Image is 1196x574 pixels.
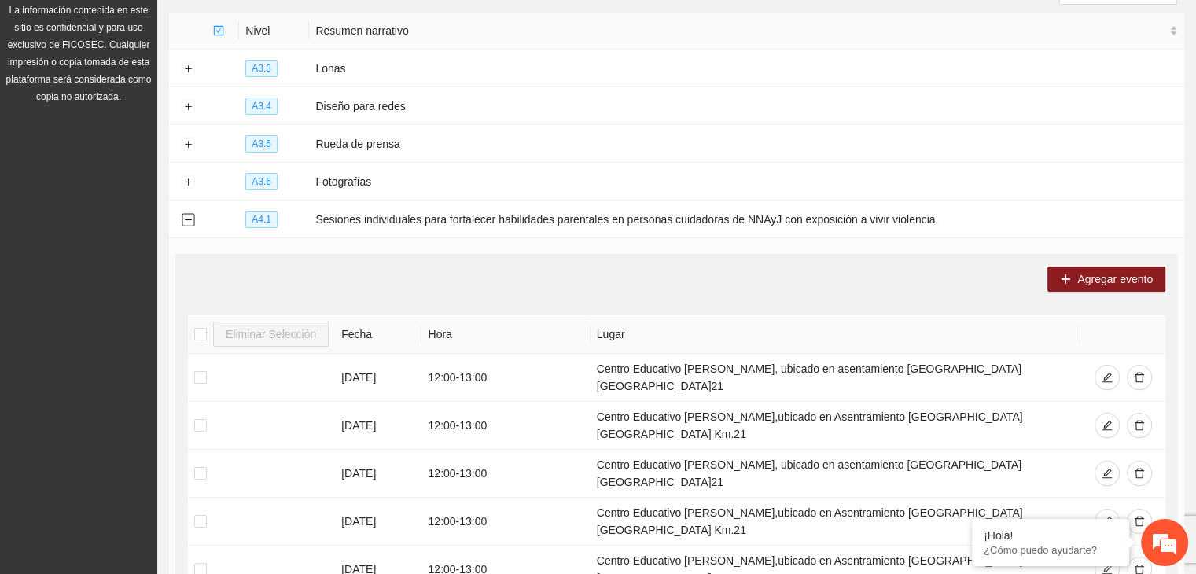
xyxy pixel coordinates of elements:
[309,87,1184,125] td: Diseño para redes
[309,50,1184,87] td: Lonas
[1047,267,1165,292] button: plusAgregar evento
[245,135,278,153] span: A3.5
[182,214,194,226] button: Collapse row
[335,315,421,354] th: Fecha
[239,13,309,50] th: Nivel
[309,13,1184,50] th: Resumen narrativo
[335,450,421,498] td: [DATE]
[245,60,278,77] span: A3.3
[591,498,1081,546] td: Centro Educativo [PERSON_NAME],ubicado en Asentramiento [GEOGRAPHIC_DATA] [GEOGRAPHIC_DATA] Km.21
[421,402,590,450] td: 12:00 - 13:00
[245,98,278,115] span: A3.4
[1102,372,1113,385] span: edit
[6,5,152,102] span: La información contenida en este sitio es confidencial y para uso exclusivo de FICOSEC. Cualquier...
[1102,516,1113,528] span: edit
[1077,270,1153,288] span: Agregar evento
[1095,413,1120,438] button: edit
[182,138,194,151] button: Expand row
[245,211,278,228] span: A4.1
[182,176,194,189] button: Expand row
[1134,372,1145,385] span: delete
[1127,365,1152,390] button: delete
[309,163,1184,201] td: Fotografías
[1127,461,1152,486] button: delete
[1095,461,1120,486] button: edit
[421,315,590,354] th: Hora
[591,402,1081,450] td: Centro Educativo [PERSON_NAME],ubicado en Asentramiento [GEOGRAPHIC_DATA] [GEOGRAPHIC_DATA] Km.21
[1127,413,1152,438] button: delete
[421,354,590,402] td: 12:00 - 13:00
[335,498,421,546] td: [DATE]
[1060,274,1071,286] span: plus
[1095,365,1120,390] button: edit
[1127,509,1152,534] button: delete
[1134,420,1145,432] span: delete
[213,25,224,36] span: check-square
[421,450,590,498] td: 12:00 - 13:00
[984,529,1117,542] div: ¡Hola!
[984,544,1117,556] p: ¿Cómo puedo ayudarte?
[213,322,329,347] button: Eliminar Selección
[82,80,264,101] div: Chatee con nosotros ahora
[1102,420,1113,432] span: edit
[1102,468,1113,480] span: edit
[8,396,300,451] textarea: Escriba su mensaje y pulse “Intro”
[421,498,590,546] td: 12:00 - 13:00
[245,173,278,190] span: A3.6
[182,101,194,113] button: Expand row
[335,354,421,402] td: [DATE]
[315,22,1166,39] span: Resumen narrativo
[258,8,296,46] div: Minimizar ventana de chat en vivo
[91,193,217,352] span: Estamos en línea.
[591,450,1081,498] td: Centro Educativo [PERSON_NAME], ubicado en asentamiento [GEOGRAPHIC_DATA] [GEOGRAPHIC_DATA]21
[591,315,1081,354] th: Lugar
[309,125,1184,163] td: Rueda de prensa
[309,201,1184,238] td: Sesiones individuales para fortalecer habilidades parentales en personas cuidadoras de NNAyJ con ...
[591,354,1081,402] td: Centro Educativo [PERSON_NAME], ubicado en asentamiento [GEOGRAPHIC_DATA] [GEOGRAPHIC_DATA]21
[1095,509,1120,534] button: edit
[182,63,194,75] button: Expand row
[1134,516,1145,528] span: delete
[335,402,421,450] td: [DATE]
[1134,468,1145,480] span: delete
